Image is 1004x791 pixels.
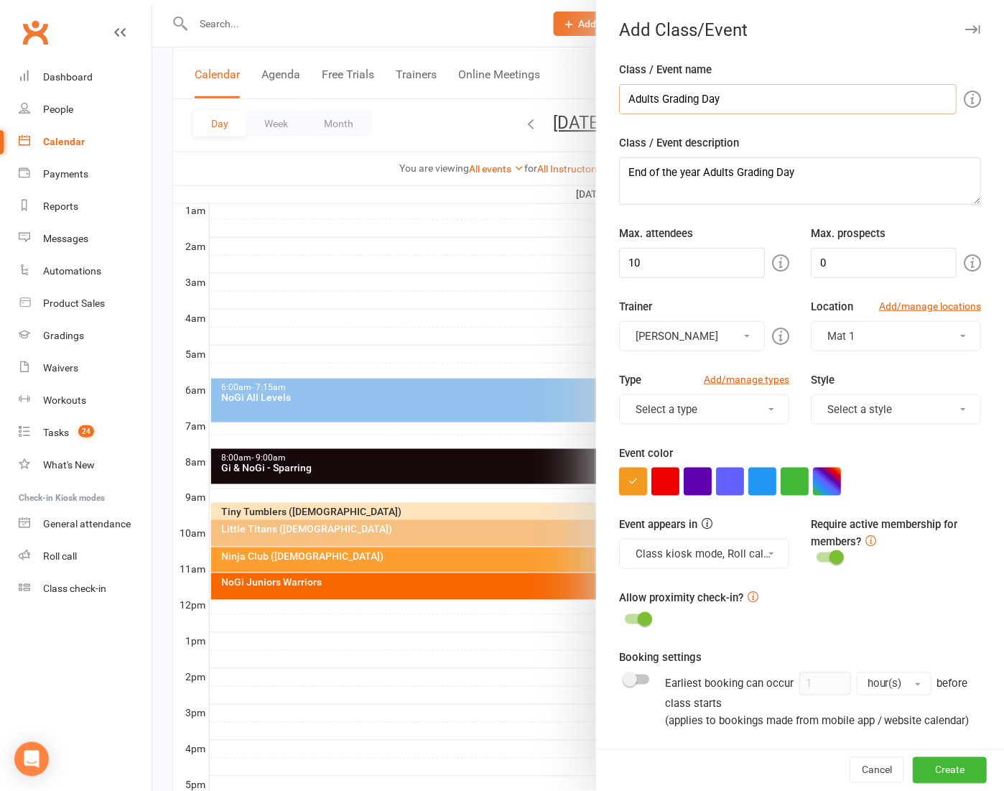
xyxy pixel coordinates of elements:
a: Class kiosk mode [19,573,152,605]
button: [PERSON_NAME] [619,321,765,351]
span: before class starts (applies to bookings made from mobile app / website calendar) [665,677,970,728]
label: Max. prospects [811,225,886,242]
a: Tasks 24 [19,417,152,449]
label: Booking settings [619,649,702,667]
a: Messages [19,223,152,255]
div: Class check-in [43,583,106,594]
div: General attendance [43,518,131,529]
a: Reports [19,190,152,223]
label: Type [619,371,641,389]
a: Add/manage locations [879,298,981,314]
label: Trainer [619,298,652,315]
div: Add Class/Event [596,20,1004,40]
div: Dashboard [43,71,93,83]
a: Clubworx [17,14,53,50]
a: Roll call [19,540,152,573]
div: Tasks [43,427,69,438]
a: Payments [19,158,152,190]
span: Mat 1 [827,330,855,343]
label: Max. attendees [619,225,693,242]
a: People [19,93,152,126]
div: Gradings [43,330,84,341]
div: Calendar [43,136,85,147]
a: What's New [19,449,152,481]
div: People [43,103,73,115]
a: Workouts [19,384,152,417]
a: General attendance kiosk mode [19,508,152,540]
button: Cancel [850,758,904,784]
button: Class kiosk mode, Roll call, Clubworx website calendar and Mobile app [619,539,789,569]
button: Create [913,758,987,784]
div: Roll call [43,550,77,562]
a: Waivers [19,352,152,384]
a: Calendar [19,126,152,158]
div: Reports [43,200,78,212]
label: Event color [619,445,673,462]
a: Product Sales [19,287,152,320]
a: Automations [19,255,152,287]
div: What's New [43,459,95,471]
span: hour(s) [868,677,902,690]
label: Style [811,371,835,389]
label: Allow proximity check-in? [619,589,743,606]
button: Mat 1 [811,321,981,351]
div: Open Intercom Messenger [14,742,49,777]
label: Location [811,298,853,315]
a: Gradings [19,320,152,352]
div: Messages [43,233,88,244]
div: Payments [43,168,88,180]
label: Require active membership for members? [811,518,957,548]
span: 24 [78,425,94,438]
label: Class / Event description [619,134,739,152]
label: Class / Event name [619,61,712,78]
div: Earliest booking can occur [665,672,981,730]
label: Event appears in [619,516,697,533]
button: Select a style [811,394,981,425]
button: Select a type [619,394,789,425]
div: Waivers [43,362,78,374]
div: Product Sales [43,297,105,309]
a: Dashboard [19,61,152,93]
a: Add/manage types [704,371,789,387]
button: hour(s) [857,672,931,695]
div: Automations [43,265,101,277]
div: Workouts [43,394,86,406]
input: Name your class / event [619,84,957,114]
